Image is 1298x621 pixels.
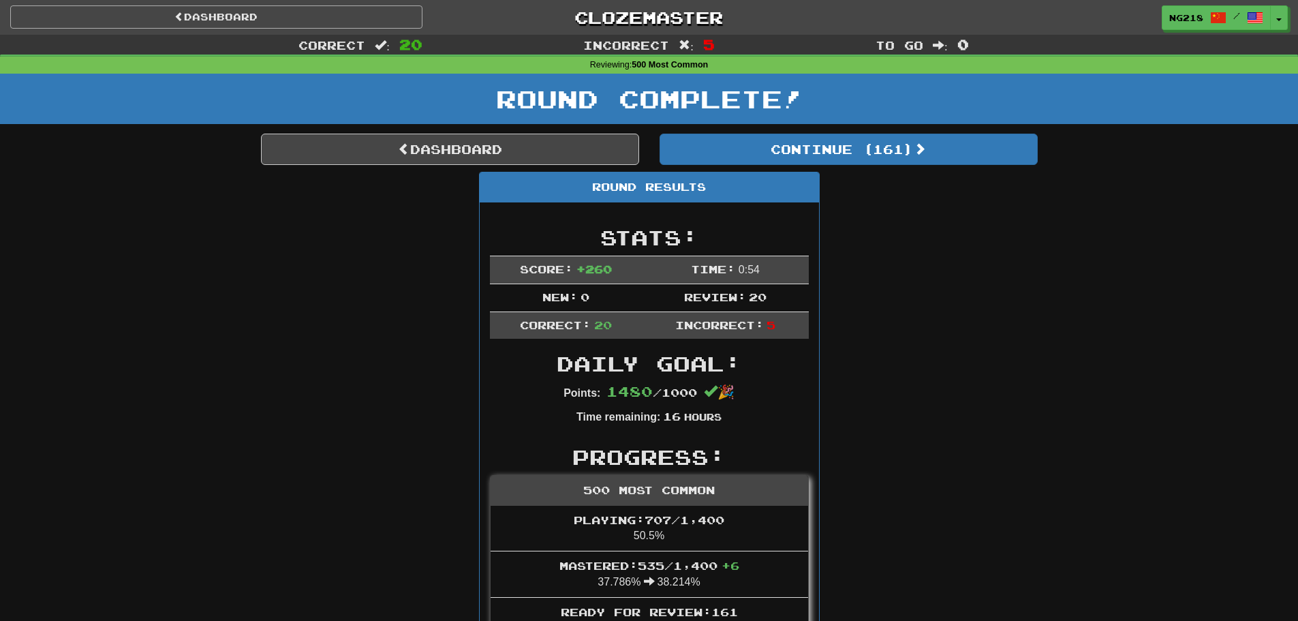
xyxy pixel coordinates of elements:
button: Continue (161) [660,134,1038,165]
span: / 1000 [606,386,697,399]
strong: 500 Most Common [632,60,708,70]
span: Mastered: 535 / 1,400 [559,559,739,572]
span: Correct [298,38,365,52]
span: 🎉 [704,384,735,399]
h2: Stats: [490,226,809,249]
strong: Time remaining: [576,411,660,423]
span: + 6 [722,559,739,572]
span: 20 [749,290,767,303]
span: Time: [691,262,735,275]
span: + 260 [576,262,612,275]
span: To go [876,38,923,52]
span: 20 [594,318,612,331]
span: 0 [581,290,589,303]
a: Dashboard [261,134,639,165]
span: 16 [663,410,681,423]
span: 1480 [606,383,653,399]
span: ng218 [1169,12,1203,24]
a: ng218 / [1162,5,1271,30]
span: New: [542,290,578,303]
span: 5 [767,318,775,331]
small: Hours [684,411,722,423]
h2: Daily Goal: [490,352,809,375]
a: Clozemaster [443,5,855,29]
strong: Points: [563,387,600,399]
span: Score: [520,262,573,275]
h2: Progress: [490,446,809,468]
span: Ready for Review: 161 [561,605,738,618]
span: Review: [684,290,746,303]
span: Incorrect: [675,318,764,331]
div: 500 Most Common [491,476,808,506]
span: : [933,40,948,51]
a: Dashboard [10,5,422,29]
h1: Round Complete! [5,85,1293,112]
span: 0 [957,36,969,52]
span: / [1233,11,1240,20]
li: 37.786% 38.214% [491,551,808,598]
span: 20 [399,36,422,52]
div: Round Results [480,172,819,202]
span: Correct: [520,318,591,331]
span: Incorrect [583,38,669,52]
span: 0 : 54 [739,264,760,275]
span: Playing: 707 / 1,400 [574,513,724,526]
span: : [375,40,390,51]
span: 5 [703,36,715,52]
span: : [679,40,694,51]
li: 50.5% [491,506,808,552]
